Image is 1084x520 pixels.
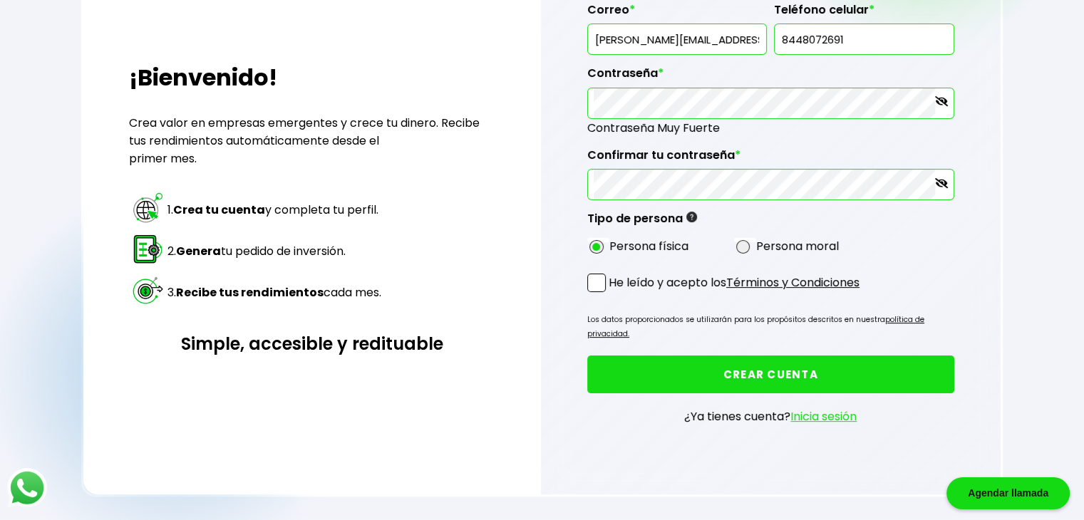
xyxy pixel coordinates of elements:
[587,148,954,170] label: Confirmar tu contraseña
[790,408,857,425] a: Inicia sesión
[131,232,165,266] img: paso 2
[7,468,47,508] img: logos_whatsapp-icon.242b2217.svg
[176,243,221,259] strong: Genera
[587,313,954,341] p: Los datos proporcionados se utilizarán para los propósitos descritos en nuestra
[167,232,382,271] td: 2. tu pedido de inversión.
[587,66,954,88] label: Contraseña
[609,237,688,255] label: Persona física
[774,3,954,24] label: Teléfono celular
[167,273,382,313] td: 3. cada mes.
[726,274,860,291] a: Términos y Condiciones
[587,212,697,233] label: Tipo de persona
[756,237,839,255] label: Persona moral
[587,3,767,24] label: Correo
[780,24,947,54] input: 10 dígitos
[129,331,495,356] h3: Simple, accesible y redituable
[587,119,954,137] span: Contraseña Muy Fuerte
[594,24,760,54] input: inversionista@gmail.com
[587,355,954,393] button: CREAR CUENTA
[129,61,495,95] h2: ¡Bienvenido!
[129,114,495,167] p: Crea valor en empresas emergentes y crece tu dinero. Recibe tus rendimientos automáticamente desd...
[176,284,324,301] strong: Recibe tus rendimientos
[173,202,265,218] strong: Crea tu cuenta
[684,407,857,425] p: ¿Ya tienes cuenta?
[609,274,860,291] p: He leído y acepto los
[131,191,165,224] img: paso 1
[946,477,1070,509] div: Agendar llamada
[167,190,382,230] td: 1. y completa tu perfil.
[686,212,697,222] img: gfR76cHglkPwleuBLjWdxeZVvX9Wp6JBDmjRYY8JYDQn16A2ICN00zLTgIroGa6qie5tIuWH7V3AapTKqzv+oMZsGfMUqL5JM...
[587,314,924,339] a: política de privacidad.
[131,274,165,307] img: paso 3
